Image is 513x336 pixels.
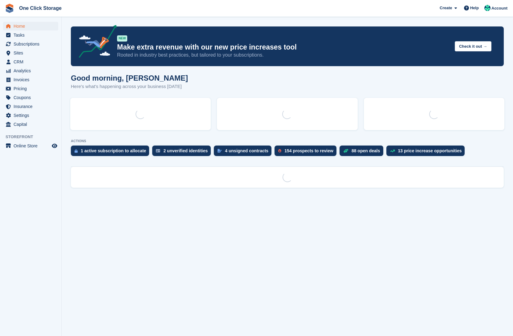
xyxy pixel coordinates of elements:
a: menu [3,84,58,93]
h1: Good morning, [PERSON_NAME] [71,74,188,82]
span: Home [14,22,51,30]
span: Subscriptions [14,40,51,48]
img: deal-1b604bf984904fb50ccaf53a9ad4b4a5d6e5aea283cecdc64d6e3604feb123c2.svg [343,149,348,153]
img: stora-icon-8386f47178a22dfd0bd8f6a31ec36ba5ce8667c1dd55bd0f319d3a0aa187defe.svg [5,4,14,13]
span: Invoices [14,75,51,84]
span: Analytics [14,66,51,75]
a: menu [3,58,58,66]
a: menu [3,142,58,150]
a: One Click Storage [17,3,64,13]
span: Online Store [14,142,51,150]
img: verify_identity-adf6edd0f0f0b5bbfe63781bf79b02c33cf7c696d77639b501bdc392416b5a36.svg [156,149,160,153]
p: ACTIONS [71,139,504,143]
img: contract_signature_icon-13c848040528278c33f63329250d36e43548de30e8caae1d1a13099fd9432cc5.svg [218,149,222,153]
a: 88 open deals [340,146,386,159]
a: 2 unverified identities [152,146,214,159]
a: menu [3,49,58,57]
p: Make extra revenue with our new price increases tool [117,43,450,52]
div: 2 unverified identities [163,148,208,153]
div: 154 prospects to review [284,148,333,153]
span: Coupons [14,93,51,102]
span: Capital [14,120,51,129]
a: menu [3,120,58,129]
img: price-adjustments-announcement-icon-8257ccfd72463d97f412b2fc003d46551f7dbcb40ab6d574587a9cd5c0d94... [74,25,117,60]
a: Preview store [51,142,58,150]
div: 88 open deals [352,148,380,153]
div: NEW [117,35,127,42]
span: Create [440,5,452,11]
img: Katy Forster [484,5,491,11]
a: menu [3,75,58,84]
span: Sites [14,49,51,57]
div: 4 unsigned contracts [225,148,268,153]
p: Rooted in industry best practices, but tailored to your subscriptions. [117,52,450,58]
span: Insurance [14,102,51,111]
a: menu [3,22,58,30]
a: menu [3,93,58,102]
a: menu [3,111,58,120]
img: prospect-51fa495bee0391a8d652442698ab0144808aea92771e9ea1ae160a38d050c398.svg [278,149,281,153]
span: Pricing [14,84,51,93]
span: Tasks [14,31,51,39]
a: 13 price increase opportunities [386,146,468,159]
a: menu [3,66,58,75]
a: 154 prospects to review [275,146,340,159]
span: Storefront [6,134,61,140]
p: Here's what's happening across your business [DATE] [71,83,188,90]
img: active_subscription_to_allocate_icon-d502201f5373d7db506a760aba3b589e785aa758c864c3986d89f69b8ff3... [75,149,78,153]
a: menu [3,31,58,39]
a: menu [3,40,58,48]
img: price_increase_opportunities-93ffe204e8149a01c8c9dc8f82e8f89637d9d84a8eef4429ea346261dce0b2c0.svg [390,150,395,152]
a: 1 active subscription to allocate [71,146,152,159]
span: Help [470,5,479,11]
span: CRM [14,58,51,66]
button: Check it out → [455,41,491,51]
div: 1 active subscription to allocate [81,148,146,153]
span: Account [491,5,507,11]
a: menu [3,102,58,111]
div: 13 price increase opportunities [398,148,462,153]
a: 4 unsigned contracts [214,146,275,159]
span: Settings [14,111,51,120]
